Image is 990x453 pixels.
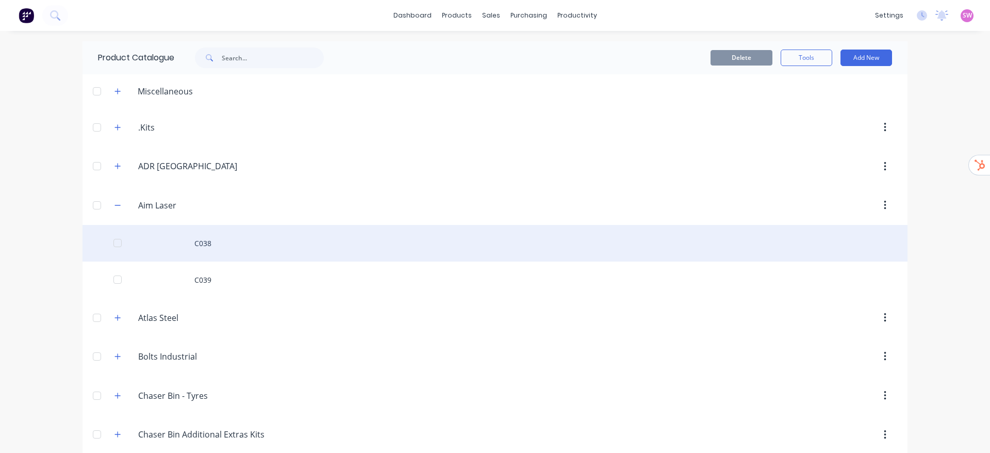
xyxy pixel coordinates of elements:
input: Enter category name [138,312,260,324]
input: Enter category name [138,121,260,134]
div: settings [870,8,909,23]
div: sales [477,8,505,23]
input: Enter category name [138,390,260,402]
span: SW [963,11,972,20]
div: Miscellaneous [129,85,201,98]
div: C039 [82,262,907,298]
img: Factory [19,8,34,23]
input: Enter category name [138,350,260,363]
input: Enter category name [138,160,260,172]
input: Enter category name [138,428,264,441]
button: Add New [840,50,892,66]
input: Enter category name [138,199,260,212]
div: productivity [552,8,602,23]
div: products [437,8,477,23]
div: Product Catalogue [82,41,174,74]
button: Tools [781,50,832,66]
a: dashboard [388,8,437,23]
button: Delete [711,50,772,66]
input: Search... [222,47,324,68]
div: purchasing [505,8,552,23]
div: C038 [82,225,907,262]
